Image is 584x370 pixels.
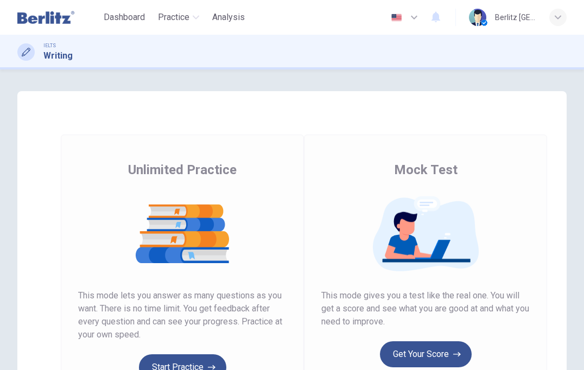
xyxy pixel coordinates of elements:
span: IELTS [43,42,56,49]
button: Get Your Score [380,341,472,367]
div: Berlitz [GEOGRAPHIC_DATA] [495,11,536,24]
img: en [390,14,403,22]
span: Analysis [212,11,245,24]
img: Profile picture [469,9,486,26]
img: Berlitz Latam logo [17,7,74,28]
span: This mode gives you a test like the real one. You will get a score and see what you are good at a... [321,289,530,328]
button: Practice [154,8,204,27]
span: This mode lets you answer as many questions as you want. There is no time limit. You get feedback... [78,289,287,341]
span: Practice [158,11,189,24]
button: Analysis [208,8,249,27]
a: Berlitz Latam logo [17,7,99,28]
span: Mock Test [394,161,458,178]
button: Dashboard [99,8,149,27]
span: Dashboard [104,11,145,24]
span: Unlimited Practice [128,161,237,178]
h1: Writing [43,49,73,62]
